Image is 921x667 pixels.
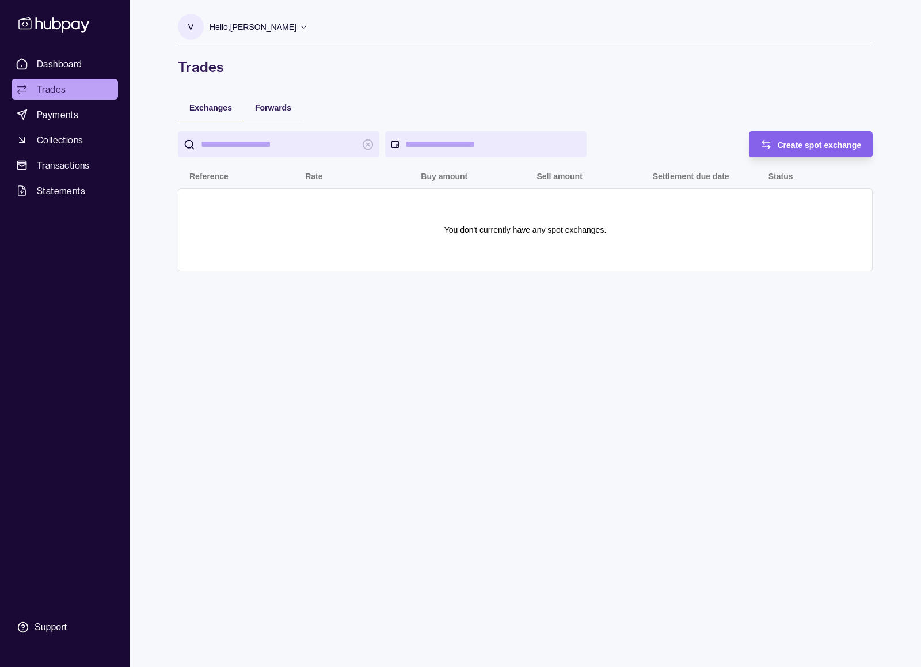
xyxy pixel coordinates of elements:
[12,180,118,201] a: Statements
[37,184,85,198] span: Statements
[188,21,193,33] p: V
[189,172,229,181] p: Reference
[178,58,873,76] h1: Trades
[305,172,322,181] p: Rate
[778,141,862,150] span: Create spot exchange
[749,131,873,157] button: Create spot exchange
[12,104,118,125] a: Payments
[444,223,607,236] p: You don't currently have any spot exchanges.
[536,172,582,181] p: Sell amount
[37,158,90,172] span: Transactions
[768,172,793,181] p: Status
[12,54,118,74] a: Dashboard
[37,82,66,96] span: Trades
[210,21,296,33] p: Hello, [PERSON_NAME]
[12,79,118,100] a: Trades
[35,621,67,634] div: Support
[653,172,729,181] p: Settlement due date
[12,130,118,150] a: Collections
[201,131,356,157] input: search
[12,155,118,176] a: Transactions
[37,57,82,71] span: Dashboard
[12,615,118,639] a: Support
[421,172,467,181] p: Buy amount
[37,108,78,122] span: Payments
[37,133,83,147] span: Collections
[189,103,232,112] span: Exchanges
[255,103,291,112] span: Forwards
